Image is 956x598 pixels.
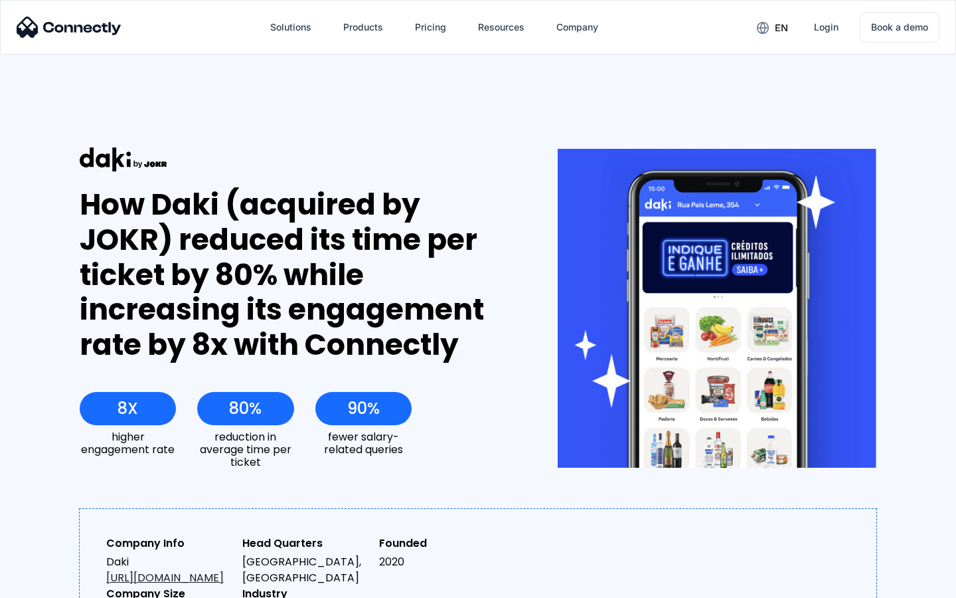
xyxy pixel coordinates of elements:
div: [GEOGRAPHIC_DATA], [GEOGRAPHIC_DATA] [242,554,368,586]
a: Login [803,11,849,43]
img: Connectly Logo [17,17,121,38]
div: Company [556,18,598,37]
div: en [775,19,788,37]
div: How Daki (acquired by JOKR) reduced its time per ticket by 80% while increasing its engagement ra... [80,187,509,363]
div: Login [814,18,838,37]
div: Solutions [270,18,311,37]
div: Daki [106,554,232,586]
div: Pricing [415,18,446,37]
div: Company Info [106,536,232,551]
div: 90% [347,399,380,418]
div: fewer salary-related queries [315,431,412,456]
div: higher engagement rate [80,431,176,456]
a: Book a demo [860,12,939,43]
div: reduction in average time per ticket [197,431,293,469]
a: [URL][DOMAIN_NAME] [106,570,224,585]
div: 8X [118,399,138,418]
a: Pricing [404,11,457,43]
div: Resources [478,18,524,37]
ul: Language list [27,575,80,593]
div: Products [343,18,383,37]
div: 80% [229,399,262,418]
aside: Language selected: English [13,575,80,593]
div: Founded [379,536,505,551]
div: Head Quarters [242,536,368,551]
div: 2020 [379,554,505,570]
